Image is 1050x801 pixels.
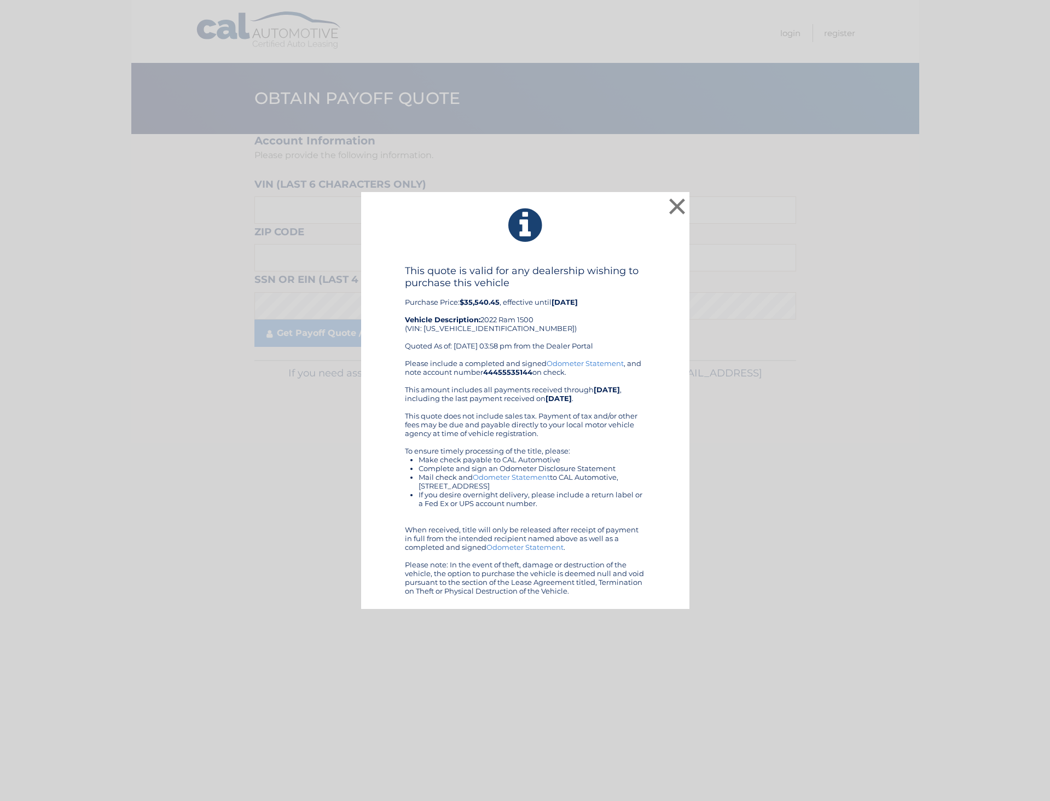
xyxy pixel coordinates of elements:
li: If you desire overnight delivery, please include a return label or a Fed Ex or UPS account number. [419,490,646,508]
strong: Vehicle Description: [405,315,480,324]
a: Odometer Statement [486,543,564,552]
div: Purchase Price: , effective until 2022 Ram 1500 (VIN: [US_VEHICLE_IDENTIFICATION_NUMBER]) Quoted ... [405,265,646,359]
li: Mail check and to CAL Automotive, [STREET_ADDRESS] [419,473,646,490]
b: $35,540.45 [460,298,500,306]
b: [DATE] [594,385,620,394]
a: Odometer Statement [473,473,550,481]
h4: This quote is valid for any dealership wishing to purchase this vehicle [405,265,646,289]
b: 44455535144 [483,368,532,376]
a: Odometer Statement [547,359,624,368]
button: × [666,195,688,217]
li: Complete and sign an Odometer Disclosure Statement [419,464,646,473]
b: [DATE] [546,394,572,403]
li: Make check payable to CAL Automotive [419,455,646,464]
b: [DATE] [552,298,578,306]
div: Please include a completed and signed , and note account number on check. This amount includes al... [405,359,646,595]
